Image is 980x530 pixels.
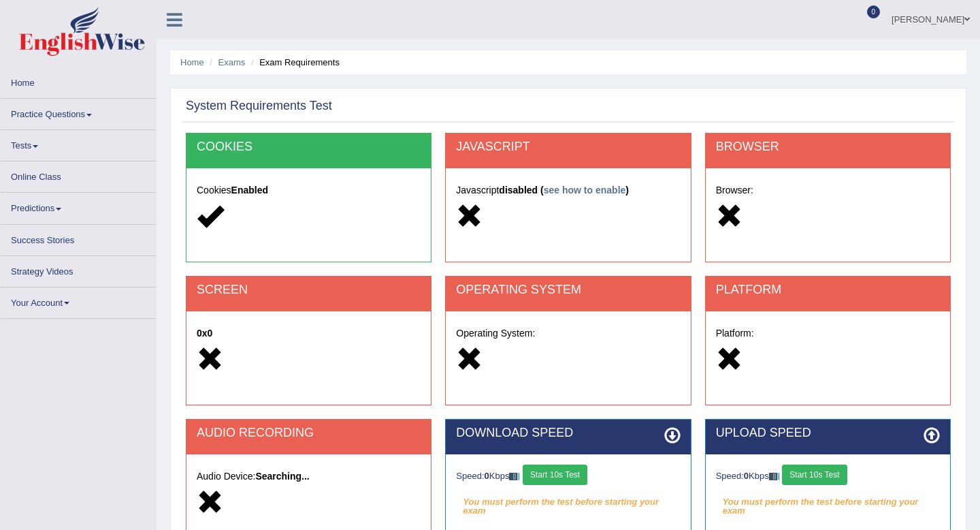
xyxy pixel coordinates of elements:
[456,492,680,512] em: You must perform the test before starting your exam
[509,473,520,480] img: ajax-loader-fb-connection.gif
[782,465,847,485] button: Start 10s Test
[186,99,332,113] h2: System Requirements Test
[1,287,156,314] a: Your Account
[456,283,680,297] h2: OPERATING SYSTEM
[769,473,780,480] img: ajax-loader-fb-connection.gif
[255,471,309,482] strong: Searching...
[197,140,421,154] h2: COOKIES
[197,471,421,482] h5: Audio Device:
[1,130,156,157] a: Tests
[180,57,204,67] a: Home
[248,56,340,69] li: Exam Requirements
[456,140,680,154] h2: JAVASCRIPT
[1,161,156,188] a: Online Class
[1,193,156,219] a: Predictions
[1,225,156,251] a: Success Stories
[716,426,940,440] h2: UPLOAD SPEED
[197,328,212,339] strong: 0x0
[456,185,680,196] h5: Javascript
[197,185,421,196] h5: Cookies
[218,57,246,67] a: Exams
[197,283,421,297] h2: SCREEN
[1,99,156,125] a: Practice Questions
[197,426,421,440] h2: AUDIO RECORDING
[1,67,156,94] a: Home
[456,465,680,488] div: Speed: Kbps
[716,465,940,488] div: Speed: Kbps
[231,185,268,196] strong: Enabled
[867,5,881,18] span: 0
[544,185,626,196] a: see how to enable
[456,426,680,440] h2: DOWNLOAD SPEED
[716,328,940,339] h5: Platform:
[716,140,940,154] h2: BROWSER
[499,185,629,196] strong: disabled ( )
[485,471,489,481] strong: 0
[744,471,749,481] strong: 0
[716,185,940,196] h5: Browser:
[523,465,587,485] button: Start 10s Test
[716,492,940,512] em: You must perform the test before starting your exam
[1,256,156,283] a: Strategy Videos
[456,328,680,339] h5: Operating System:
[716,283,940,297] h2: PLATFORM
